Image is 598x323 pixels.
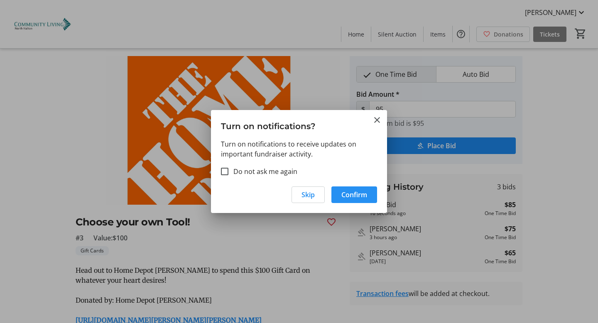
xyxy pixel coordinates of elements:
button: Confirm [331,186,377,203]
button: Skip [292,186,325,203]
label: Do not ask me again [228,166,297,176]
p: Turn on notifications to receive updates on important fundraiser activity. [221,139,377,159]
span: Skip [301,190,315,200]
span: Confirm [341,190,367,200]
h3: Turn on notifications? [211,110,387,139]
button: Close [372,115,382,125]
